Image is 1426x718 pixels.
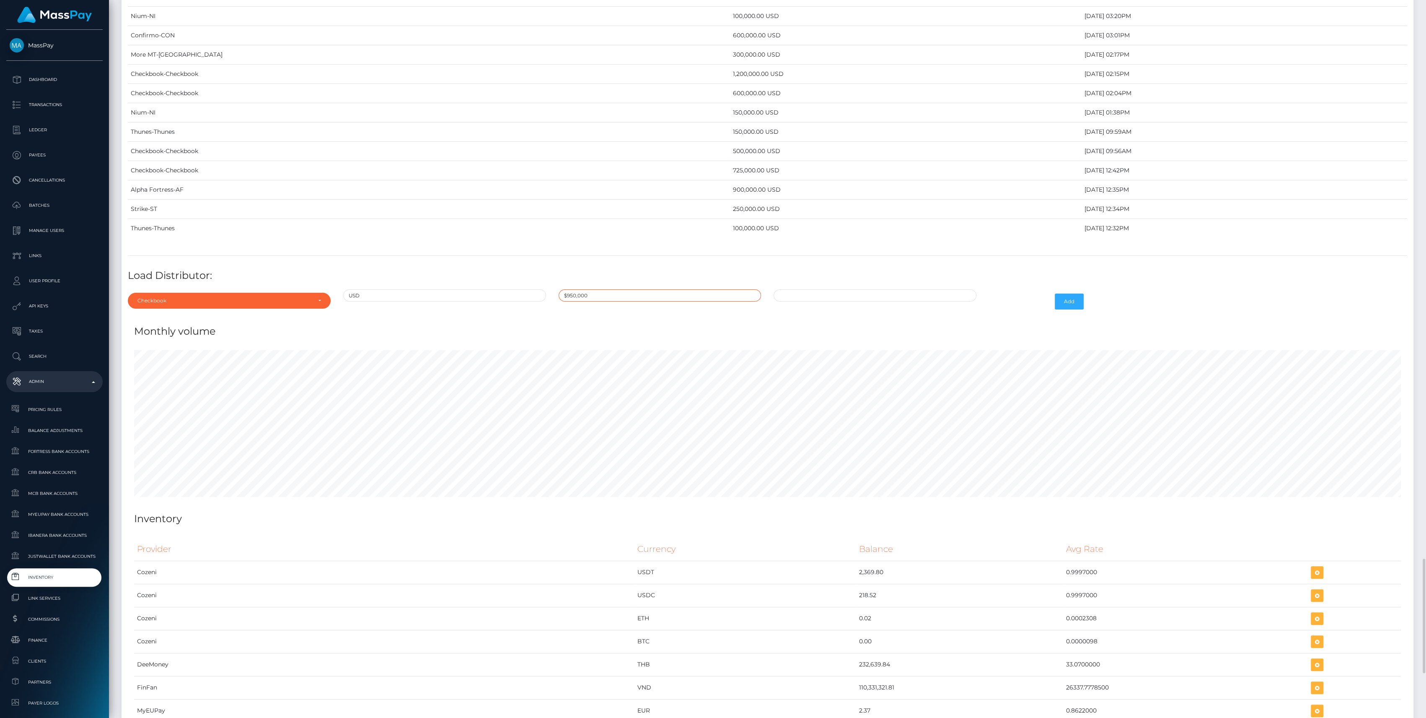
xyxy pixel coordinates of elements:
[128,45,730,65] td: More MT-[GEOGRAPHIC_DATA]
[6,321,103,342] a: Taxes
[10,99,99,111] p: Transactions
[6,42,103,49] span: MassPay
[6,421,103,440] a: Balance Adjustments
[10,174,99,187] p: Cancellations
[10,350,99,363] p: Search
[856,538,1063,561] th: Balance
[10,199,99,212] p: Batches
[128,293,331,309] button: Checkbook
[10,325,99,338] p: Taxes
[10,635,99,645] span: Finance
[17,7,92,23] img: MassPay Logo
[6,505,103,523] a: MyEUPay Bank Accounts
[1063,607,1308,630] td: 0.0002308
[1063,538,1308,561] th: Avg Rate
[6,652,103,670] a: Clients
[10,552,99,561] span: JustWallet Bank Accounts
[10,224,99,237] p: Manage Users
[10,405,99,414] span: Pricing Rules
[1082,7,1407,26] td: [DATE] 03:20PM
[856,676,1063,699] td: 110,331,321.81
[128,84,730,103] td: Checkbook-Checkbook
[137,297,311,304] div: Checkbook
[6,547,103,565] a: JustWallet Bank Accounts
[10,593,99,603] span: Link Services
[1082,45,1407,65] td: [DATE] 02:17PM
[1082,200,1407,219] td: [DATE] 12:34PM
[6,463,103,481] a: CRB Bank Accounts
[6,346,103,367] a: Search
[1063,630,1308,653] td: 0.0000098
[730,142,1082,161] td: 500,000.00 USD
[10,275,99,287] p: User Profile
[10,698,99,708] span: Payer Logos
[856,653,1063,676] td: 232,639.84
[6,568,103,586] a: Inventory
[134,324,1401,339] h4: Monthly volume
[128,142,730,161] td: Checkbook-Checkbook
[6,371,103,392] a: Admin
[634,584,856,607] td: USDC
[10,468,99,477] span: CRB Bank Accounts
[634,653,856,676] td: THB
[634,630,856,653] td: BTC
[6,145,103,166] a: Payees
[10,489,99,498] span: MCB Bank Accounts
[128,122,730,142] td: Thunes-Thunes
[6,694,103,712] a: Payer Logos
[1082,122,1407,142] td: [DATE] 09:59AM
[856,630,1063,653] td: 0.00
[6,296,103,317] a: API Keys
[6,610,103,628] a: Commissions
[1063,676,1308,699] td: 26337.7778500
[730,7,1082,26] td: 100,000.00 USD
[134,607,634,630] td: Cozeni
[6,220,103,241] a: Manage Users
[128,200,730,219] td: Strike-ST
[856,584,1063,607] td: 218.52
[128,161,730,180] td: Checkbook-Checkbook
[730,65,1082,84] td: 1,200,000.00 USD
[134,653,634,676] td: DeeMoney
[6,94,103,115] a: Transactions
[730,161,1082,180] td: 725,000.00 USD
[128,103,730,122] td: Nium-NI
[10,447,99,456] span: Fortress Bank Accounts
[6,631,103,649] a: Finance
[634,561,856,584] td: USDT
[10,300,99,312] p: API Keys
[134,584,634,607] td: Cozeni
[6,401,103,419] a: Pricing Rules
[134,630,634,653] td: Cozeni
[6,120,103,140] a: Ledger
[134,512,1401,526] h4: Inventory
[6,673,103,691] a: Partners
[10,124,99,136] p: Ledger
[134,561,634,584] td: Cozeni
[634,538,856,561] th: Currency
[730,219,1082,238] td: 100,000.00 USD
[1082,142,1407,161] td: [DATE] 09:56AM
[10,38,24,52] img: MassPay
[6,170,103,191] a: Cancellations
[730,103,1082,122] td: 150,000.00 USD
[730,45,1082,65] td: 300,000.00 USD
[559,289,761,302] input: Amount
[128,7,730,26] td: Nium-NI
[730,180,1082,200] td: 900,000.00 USD
[128,65,730,84] td: Checkbook-Checkbook
[10,426,99,435] span: Balance Adjustments
[10,510,99,519] span: MyEUPay Bank Accounts
[128,219,730,238] td: Thunes-Thunes
[1063,561,1308,584] td: 0.9997000
[1063,653,1308,676] td: 33.0700000
[6,442,103,460] a: Fortress Bank Accounts
[134,676,634,699] td: FinFan
[1063,584,1308,607] td: 0.9997000
[1082,180,1407,200] td: [DATE] 12:35PM
[730,26,1082,45] td: 600,000.00 USD
[10,149,99,161] p: Payees
[6,245,103,266] a: Links
[1082,65,1407,84] td: [DATE] 02:15PM
[1082,103,1407,122] td: [DATE] 01:38PM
